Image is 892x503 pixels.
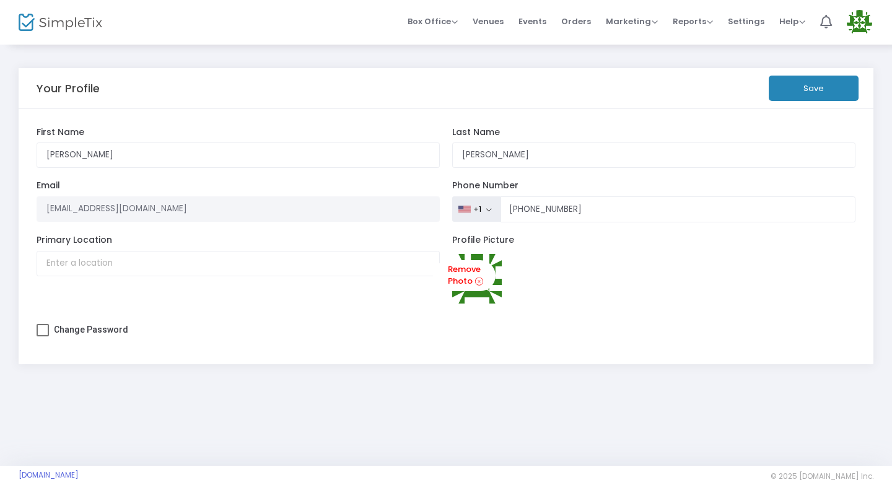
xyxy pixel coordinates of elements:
[37,251,440,276] input: Enter a location
[473,6,504,37] span: Venues
[452,254,502,304] img: 2a9a5aabeb3c3238b877a4ec10677969
[433,260,496,292] a: Remove Photo
[771,471,873,481] span: © 2025 [DOMAIN_NAME] Inc.
[452,142,856,168] input: Last Name
[452,180,856,191] label: Phone Number
[19,470,79,480] a: [DOMAIN_NAME]
[518,6,546,37] span: Events
[606,15,658,27] span: Marketing
[37,180,440,191] label: Email
[452,234,514,246] span: Profile Picture
[779,15,805,27] span: Help
[54,325,128,335] span: Change Password
[408,15,458,27] span: Box Office
[673,15,713,27] span: Reports
[728,6,764,37] span: Settings
[452,127,856,138] label: Last Name
[37,235,440,246] label: Primary Location
[452,196,501,222] button: +1
[769,76,859,101] button: Save
[561,6,591,37] span: Orders
[37,127,440,138] label: First Name
[473,204,481,214] div: +1
[501,196,855,222] input: Phone Number
[37,82,100,95] h5: Your Profile
[37,142,440,168] input: First Name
